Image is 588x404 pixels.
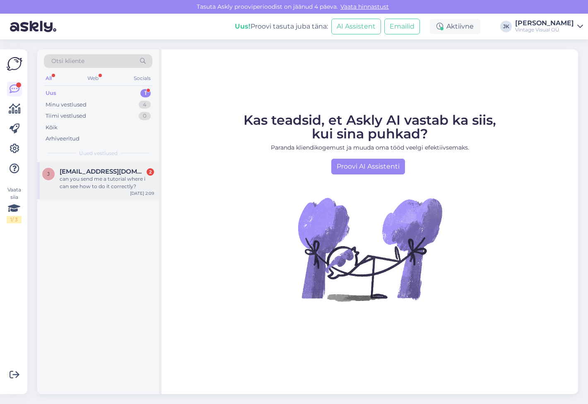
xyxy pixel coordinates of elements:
[46,112,86,120] div: Tiimi vestlused
[46,123,58,132] div: Kõik
[46,135,80,143] div: Arhiveeritud
[47,171,50,177] span: j
[515,27,574,33] div: Vintage Visual OÜ
[243,143,496,152] p: Paranda kliendikogemust ja muuda oma tööd veelgi efektiivsemaks.
[515,20,583,33] a: [PERSON_NAME]Vintage Visual OÜ
[384,19,420,34] button: Emailid
[7,186,22,223] div: Vaata siia
[44,73,53,84] div: All
[7,56,22,72] img: Askly Logo
[51,57,84,65] span: Otsi kliente
[235,22,251,30] b: Uus!
[235,22,328,31] div: Proovi tasuta juba täna:
[139,112,151,120] div: 0
[295,174,444,324] img: No Chat active
[338,3,391,10] a: Vaata hinnastust
[430,19,480,34] div: Aktiivne
[147,168,154,176] div: 2
[7,216,22,223] div: 1 / 3
[515,20,574,27] div: [PERSON_NAME]
[139,101,151,109] div: 4
[46,101,87,109] div: Minu vestlused
[79,150,118,157] span: Uued vestlused
[46,89,56,97] div: Uus
[500,21,512,32] div: JK
[132,73,152,84] div: Socials
[331,19,381,34] button: AI Assistent
[140,89,151,97] div: 1
[86,73,100,84] div: Web
[60,168,146,175] span: jorgephotographer@gmail.com
[130,190,154,196] div: [DATE] 2:09
[243,112,496,142] span: Kas teadsid, et Askly AI vastab ka siis, kui sina puhkad?
[331,159,405,174] a: Proovi AI Assistenti
[60,175,154,190] div: can you send me a tutorial where i can see how to do it correctly?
